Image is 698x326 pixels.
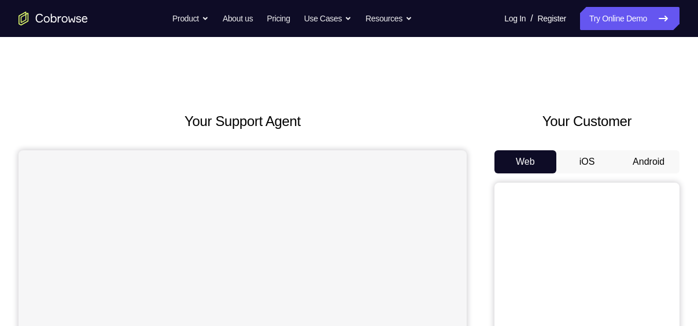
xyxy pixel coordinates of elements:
button: iOS [556,150,618,173]
h2: Your Customer [494,111,679,132]
button: Android [618,150,679,173]
a: Pricing [267,7,290,30]
a: About us [223,7,253,30]
a: Register [538,7,566,30]
button: Web [494,150,556,173]
button: Product [172,7,209,30]
a: Go to the home page [19,12,88,25]
button: Resources [365,7,412,30]
button: Use Cases [304,7,352,30]
a: Log In [504,7,526,30]
h2: Your Support Agent [19,111,467,132]
span: / [530,12,533,25]
a: Try Online Demo [580,7,679,30]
